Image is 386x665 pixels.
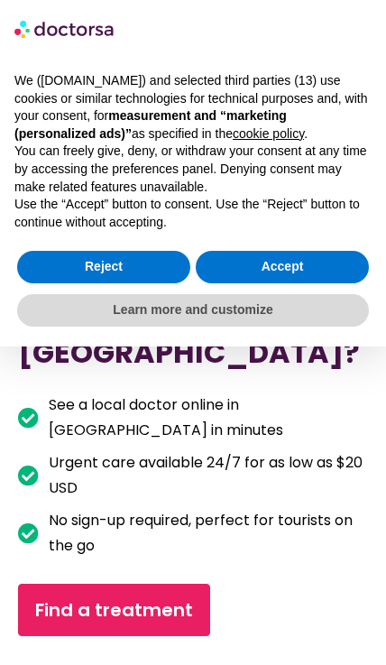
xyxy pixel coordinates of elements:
span: Urgent care available 24/7 for as low as $20 USD [44,450,368,501]
button: Reject [17,251,190,283]
button: Learn more and customize [17,294,369,327]
p: You can freely give, deny, or withdraw your consent at any time by accessing the preferences pane... [14,143,372,196]
a: cookie policy [233,126,304,141]
span: No sign-up required, perfect for tourists on the go [44,508,368,559]
a: Find a treatment [18,584,210,636]
span: Find a treatment [35,596,193,624]
p: Use the “Accept” button to consent. Use the “Reject” button to continue without accepting. [14,196,372,231]
button: Accept [196,251,369,283]
img: logo [14,14,115,43]
span: See a local doctor online in [GEOGRAPHIC_DATA] in minutes [44,393,368,443]
p: We ([DOMAIN_NAME]) and selected third parties (13) use cookies or similar technologies for techni... [14,72,372,143]
strong: measurement and “marketing (personalized ads)” [14,108,287,141]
